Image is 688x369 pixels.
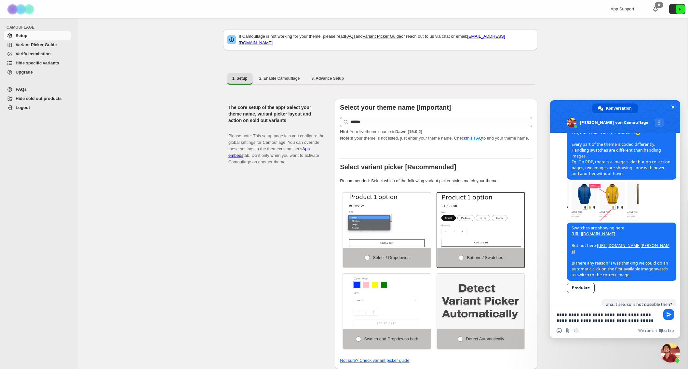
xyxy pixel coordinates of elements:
[259,76,300,81] span: 2. Enable Camouflage
[4,103,71,112] a: Logout
[16,61,59,65] span: Hide specific variants
[4,85,71,94] a: FAQs
[340,163,456,171] b: Select variant picker [Recommended]
[572,130,670,176] span: Yes, but's that's for the swatches Every part of the theme is coded differently. Handling swatche...
[239,33,533,46] p: If Camouflage is not working for your theme, please read and or reach out to us via chat or email:
[606,302,672,307] span: aha.. I see. so is not possible then?
[395,129,422,134] strong: Dawn (15.0.2)
[565,328,570,333] span: Datei senden
[557,328,562,333] span: Einen Emoji einfügen
[16,42,57,47] span: Variant Picker Guide
[343,274,431,329] img: Swatch and Dropdowns both
[4,68,71,77] a: Upgrade
[340,129,422,134] span: Your live theme's name is
[573,328,579,333] span: Audionachricht aufzeichnen
[572,231,615,237] a: [URL][DOMAIN_NAME]
[228,104,324,124] h2: The core setup of the app! Select your theme name, variant picker layout and action on sold out v...
[4,31,71,40] a: Setup
[228,126,324,165] p: Please note: This setup page lets you configure the global settings for Camouflage. You can overr...
[669,4,685,14] button: Avatar with initials R
[557,312,659,323] textarea: Verfassen Sie Ihre Nachricht…
[669,103,676,110] span: Chat schließen
[5,0,38,18] img: Camouflage
[467,255,503,260] span: Buttons / Swatches
[652,6,659,12] a: 0
[611,7,634,11] span: App Support
[340,104,451,111] b: Select your theme name [Important]
[7,25,74,30] span: CAMOUFLAGE
[340,178,532,184] p: Recommended: Select which of the following variant picker styles match your theme.
[567,283,595,293] a: Produkte
[364,336,418,341] span: Swatch and Dropdowns both
[638,328,674,333] a: We run onCrisp
[16,33,27,38] span: Setup
[572,243,669,254] a: [URL][DOMAIN_NAME][PERSON_NAME]
[592,103,638,113] div: Konversation
[466,136,482,141] a: this FAQ
[606,103,632,113] span: Konversation
[311,76,344,81] span: 3. Advance Setup
[4,59,71,68] a: Hide specific variants
[676,5,685,14] span: Avatar with initials R
[437,274,525,329] img: Detect Automatically
[4,40,71,49] a: Variant Picker Guide
[655,2,663,8] div: 0
[343,193,431,248] img: Select / Dropdowns
[340,129,350,134] strong: Hint:
[340,358,409,363] a: Not sure? Check variant picker guide
[16,96,62,101] span: Hide sold out products
[340,136,351,141] strong: Note:
[16,87,27,92] span: FAQs
[437,193,525,248] img: Buttons / Swatches
[572,225,669,278] span: Swatches are showing here But not here: Is there any reason? I was thinking we could do an automa...
[679,7,681,11] text: R
[638,328,657,333] span: We run on
[16,51,51,56] span: Verify Installation
[4,94,71,103] a: Hide sold out products
[466,336,504,341] span: Detect Automatically
[373,255,410,260] span: Select / Dropdowns
[16,105,30,110] span: Logout
[655,118,664,127] div: Mehr Kanäle
[345,34,356,39] a: FAQs
[16,70,33,75] span: Upgrade
[340,129,532,142] p: If your theme is not listed, just enter your theme name. Check to find your theme name.
[664,328,674,333] span: Crisp
[232,76,248,81] span: 1. Setup
[4,49,71,59] a: Verify Installation
[663,309,674,320] span: Senden Sie
[363,34,401,39] a: Variant Picker Guide
[661,343,680,362] div: Chat schließen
